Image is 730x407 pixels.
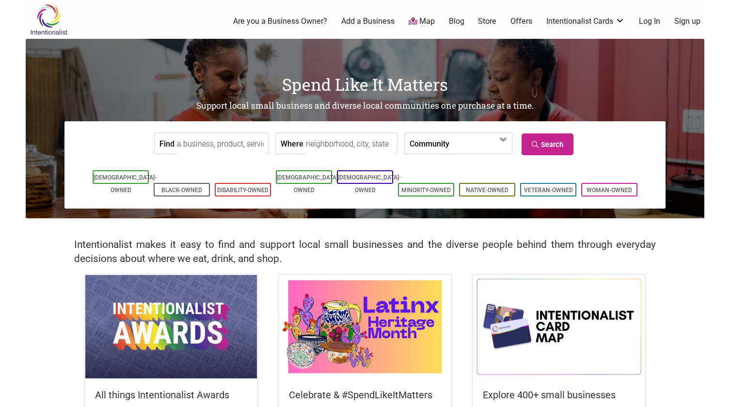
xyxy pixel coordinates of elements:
a: Offers [510,16,532,27]
a: Log In [639,16,660,27]
a: Native-Owned [466,187,508,194]
label: Where [281,133,303,154]
h5: Celebrate & #SpendLikeItMatters [289,388,441,402]
input: neighborhood, city, state [306,133,395,155]
h1: Spend Like It Matters [26,73,704,96]
a: Add a Business [341,16,395,27]
a: Veteran-Owned [524,187,573,194]
img: Intentionalist [26,4,72,35]
h5: Explore 400+ small businesses [483,388,635,402]
a: Minority-Owned [401,187,451,194]
a: [DEMOGRAPHIC_DATA]-Owned [338,174,401,194]
a: Disability-Owned [217,187,269,194]
a: Blog [449,16,464,27]
img: Intentionalist Card Map [473,275,645,378]
h5: All things Intentionalist Awards [95,388,247,402]
label: Community [410,133,449,154]
a: Store [478,16,496,27]
img: Intentionalist Awards [85,275,257,378]
a: Are you a Business Owner? [233,16,327,27]
a: Sign up [674,16,700,27]
img: Latinx / Hispanic Heritage Month [279,275,451,378]
a: Search [522,133,573,155]
a: Intentionalist Cards [546,16,625,27]
a: Black-Owned [161,187,202,194]
input: a business, product, service [177,133,266,155]
a: [DEMOGRAPHIC_DATA]-Owned [94,174,157,194]
h2: Intentionalist makes it easy to find and support local small businesses and the diverse people be... [74,238,656,266]
h2: Support local small business and diverse local communities one purchase at a time. [26,100,704,112]
a: [DEMOGRAPHIC_DATA]-Owned [277,174,340,194]
a: Woman-Owned [587,187,632,194]
label: Find [159,133,175,154]
a: Map [409,16,435,27]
